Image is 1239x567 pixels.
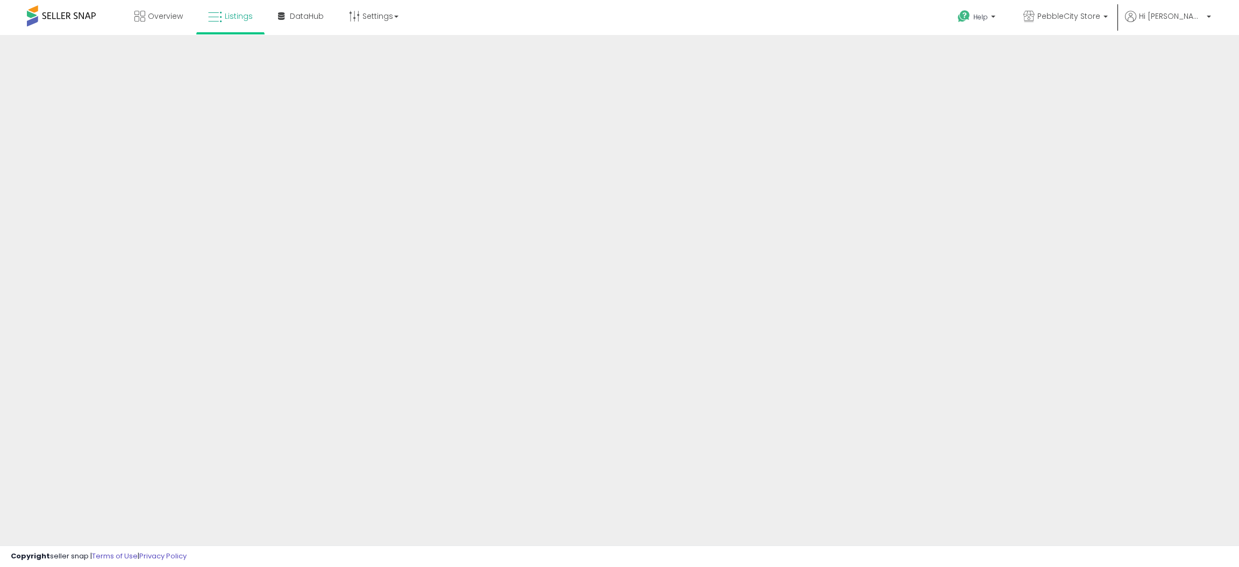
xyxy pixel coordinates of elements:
[1125,11,1211,35] a: Hi [PERSON_NAME]
[290,11,324,22] span: DataHub
[957,10,971,23] i: Get Help
[1139,11,1204,22] span: Hi [PERSON_NAME]
[949,2,1006,35] a: Help
[225,11,253,22] span: Listings
[1037,11,1100,22] span: PebbleCity Store
[148,11,183,22] span: Overview
[973,12,988,22] span: Help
